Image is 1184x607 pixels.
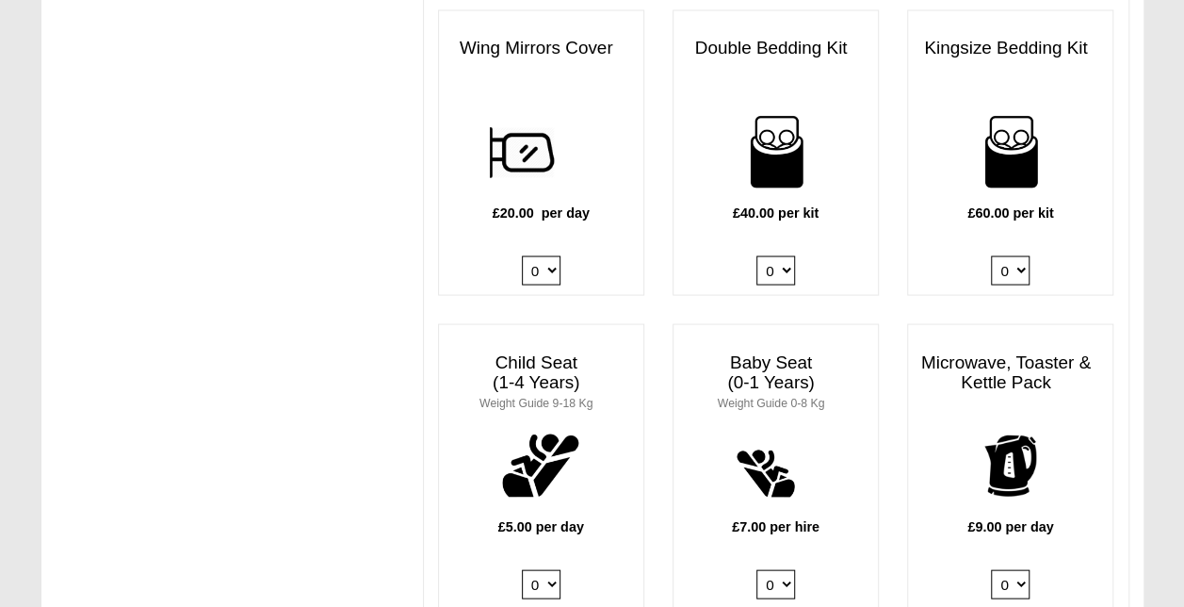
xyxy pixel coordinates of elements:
small: Weight Guide 9-18 Kg [479,396,592,409]
h3: Child Seat (1-4 Years) [439,343,643,420]
img: baby.png [724,414,827,517]
img: bedding-for-two.png [724,100,827,203]
img: child.png [490,414,592,517]
b: £40.00 per kit [733,205,819,220]
img: bedding-for-two.png [959,100,1062,203]
b: £60.00 per kit [967,205,1053,220]
small: Weight Guide 0-8 Kg [718,396,825,409]
h3: Microwave, Toaster & Kettle Pack [908,343,1112,402]
b: £9.00 per day [967,518,1053,533]
h3: Baby Seat (0-1 Years) [673,343,878,420]
b: £5.00 per day [498,518,584,533]
b: £20.00 per day [493,205,590,220]
b: £7.00 per hire [732,518,819,533]
img: wing.png [490,100,592,203]
h3: Wing Mirrors Cover [439,29,643,68]
h3: Kingsize Bedding Kit [908,29,1112,68]
img: kettle.png [959,414,1062,517]
h3: Double Bedding Kit [673,29,878,68]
